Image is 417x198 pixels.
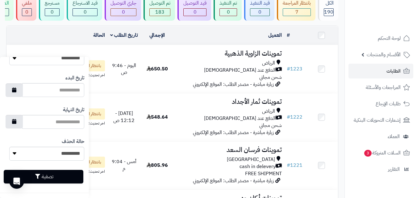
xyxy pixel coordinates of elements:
span: شحن مجاني [259,122,282,129]
a: الطلبات [348,64,413,78]
a: طلبات الإرجاع [348,96,413,111]
div: 0 [250,9,269,16]
span: الرياض [262,60,275,67]
span: اليوم - 9:46 ص [112,62,136,76]
a: تاريخ الطلب [110,32,138,39]
span: إشعارات التحويلات البنكية [354,116,401,124]
span: الطلبات [386,67,401,75]
div: Open Intercom Messenger [9,174,24,189]
span: [GEOGRAPHIC_DATA] [227,156,275,163]
span: الأقسام والمنتجات [367,50,401,59]
a: العميل [268,32,282,39]
label: تاريخ البدء [65,74,84,82]
span: الرياض [262,108,275,115]
span: 548.64 [147,113,168,121]
span: طلبات الإرجاع [376,99,401,108]
label: حالة الحذف [62,138,84,145]
span: 805.96 [147,162,168,169]
div: 0 [111,9,136,16]
span: الدفع عند [DEMOGRAPHIC_DATA] [204,115,276,122]
span: # [287,162,290,169]
span: أمس - 9:04 م [112,158,136,172]
a: #1221 [287,162,302,169]
img: logo-2.png [375,6,411,19]
h3: تموينات ثمار الأجداد [176,98,282,105]
a: الحالة [93,32,105,39]
a: السلات المتروكة3 [348,145,413,160]
span: 0 [84,8,87,16]
span: زيارة مباشرة - مصدر الطلب: الموقع الإلكتروني [193,129,274,136]
span: cash in delevery [240,163,276,170]
span: 0 [51,8,54,16]
a: #1223 [287,65,302,73]
span: الدفع عند [DEMOGRAPHIC_DATA] [204,67,276,74]
span: FREE SHIPMENT [245,170,282,177]
a: # [287,32,290,39]
h3: تموينات الزاوية الذهبية [176,50,282,57]
span: العملاء [388,132,400,141]
span: لوحة التحكم [378,34,401,43]
span: 7 [295,8,298,16]
button: تصفية [4,170,83,183]
div: 0 [73,9,97,16]
div: 0 [220,9,237,16]
a: لوحة التحكم [348,31,413,46]
a: العملاء [348,129,413,144]
h3: تموينات فرسان السعد [176,146,282,154]
div: 7 [283,9,311,16]
span: 0 [25,8,28,16]
span: التقارير [388,165,400,174]
span: [DATE] - 12:12 ص [113,110,135,124]
a: #1222 [287,113,302,121]
span: 650.50 [147,65,168,73]
span: 3 [364,150,372,157]
div: 183 [150,9,170,16]
span: 183 [155,8,165,16]
a: الإجمالي [149,32,165,39]
span: 0 [227,8,230,16]
span: # [287,65,290,73]
span: شحن مجاني [259,74,282,81]
a: إشعارات التحويلات البنكية [348,113,413,128]
span: السلات المتروكة [364,149,401,157]
span: 190 [324,8,333,16]
span: زيارة مباشرة - مصدر الطلب: الموقع الإلكتروني [193,81,274,88]
span: زيارة مباشرة - مصدر الطلب: الموقع الإلكتروني [193,177,274,184]
span: 0 [258,8,261,16]
a: المراجعات والأسئلة [348,80,413,95]
a: التقارير [348,162,413,177]
div: 0 [184,9,206,16]
div: 0 [45,9,59,16]
span: المراجعات والأسئلة [366,83,401,92]
div: 0 [22,9,31,16]
label: تاريخ النهاية [63,106,84,113]
span: 0 [194,8,197,16]
span: 0 [122,8,125,16]
span: # [287,113,290,121]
